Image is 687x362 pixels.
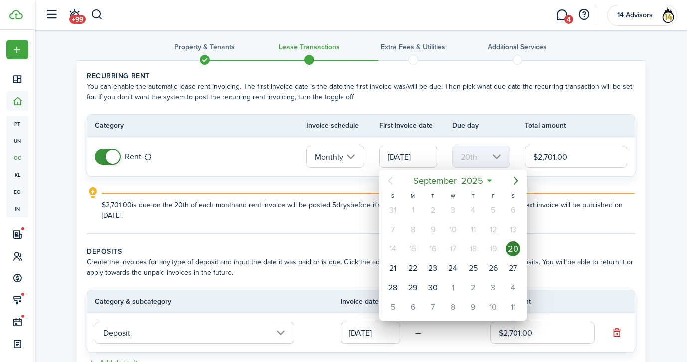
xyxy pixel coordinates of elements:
div: Tuesday, October 7, 2025 [425,300,440,315]
div: Friday, September 5, 2025 [485,203,500,218]
span: 2025 [459,172,485,190]
mbsc-button: Previous page [380,171,400,191]
div: Monday, September 22, 2025 [405,261,420,276]
div: Saturday, September 27, 2025 [506,261,520,276]
div: F [483,192,503,200]
div: Sunday, September 7, 2025 [385,222,400,237]
div: Monday, September 1, 2025 [405,203,420,218]
div: Monday, September 29, 2025 [405,280,420,295]
div: T [423,192,443,200]
div: Saturday, September 13, 2025 [506,222,520,237]
div: Sunday, August 31, 2025 [385,203,400,218]
div: Wednesday, September 24, 2025 [445,261,460,276]
div: Sunday, October 5, 2025 [385,300,400,315]
mbsc-button: Next page [506,171,526,191]
div: Sunday, September 28, 2025 [385,280,400,295]
div: Today, Monday, September 15, 2025 [405,241,420,256]
div: Tuesday, September 23, 2025 [425,261,440,276]
div: Thursday, September 4, 2025 [465,203,480,218]
div: Tuesday, September 30, 2025 [425,280,440,295]
div: M [403,192,423,200]
div: Thursday, September 18, 2025 [465,241,480,256]
div: Monday, September 8, 2025 [405,222,420,237]
div: Thursday, September 25, 2025 [465,261,480,276]
span: September [411,172,459,190]
div: Friday, September 26, 2025 [485,261,500,276]
mbsc-button: September2025 [407,172,489,190]
div: Thursday, October 9, 2025 [465,300,480,315]
div: S [383,192,403,200]
div: Sunday, September 21, 2025 [385,261,400,276]
div: Wednesday, October 8, 2025 [445,300,460,315]
div: Saturday, October 11, 2025 [506,300,520,315]
div: Wednesday, September 3, 2025 [445,203,460,218]
div: T [463,192,483,200]
div: Friday, September 19, 2025 [485,241,500,256]
div: Thursday, October 2, 2025 [465,280,480,295]
div: Tuesday, September 2, 2025 [425,203,440,218]
div: Tuesday, September 9, 2025 [425,222,440,237]
div: Friday, October 3, 2025 [485,280,500,295]
div: Saturday, October 4, 2025 [506,280,520,295]
div: Friday, September 12, 2025 [485,222,500,237]
div: Wednesday, September 10, 2025 [445,222,460,237]
div: Saturday, September 20, 2025 [506,241,520,256]
div: Sunday, September 14, 2025 [385,241,400,256]
div: Friday, October 10, 2025 [485,300,500,315]
div: S [503,192,522,200]
div: Tuesday, September 16, 2025 [425,241,440,256]
div: Wednesday, October 1, 2025 [445,280,460,295]
div: Saturday, September 6, 2025 [506,203,520,218]
div: W [443,192,463,200]
div: Thursday, September 11, 2025 [465,222,480,237]
div: Monday, October 6, 2025 [405,300,420,315]
div: Wednesday, September 17, 2025 [445,241,460,256]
